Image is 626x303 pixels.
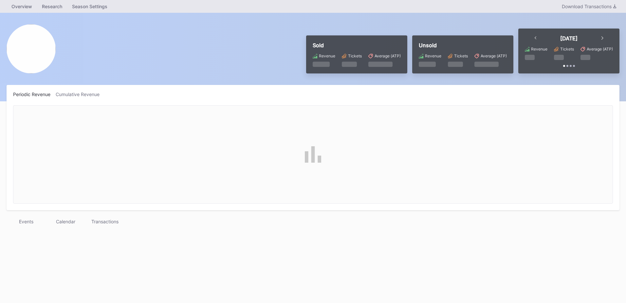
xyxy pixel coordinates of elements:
a: Research [37,2,67,11]
div: Average (ATP) [481,53,507,58]
div: Download Transactions [562,4,616,9]
button: Download Transactions [559,2,619,11]
div: Revenue [425,53,441,58]
div: Unsold [419,42,507,49]
div: Revenue [319,53,335,58]
div: Events [7,217,46,226]
div: Average (ATP) [375,53,401,58]
div: Calendar [46,217,85,226]
div: Transactions [85,217,124,226]
a: Overview [7,2,37,11]
div: Tickets [454,53,468,58]
div: Average (ATP) [587,47,613,51]
a: Season Settings [67,2,112,11]
div: [DATE] [560,35,578,42]
div: Sold [313,42,401,49]
div: Tickets [560,47,574,51]
div: Tickets [348,53,362,58]
div: Periodic Revenue [13,91,56,97]
div: Revenue [531,47,547,51]
div: Cumulative Revenue [56,91,105,97]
